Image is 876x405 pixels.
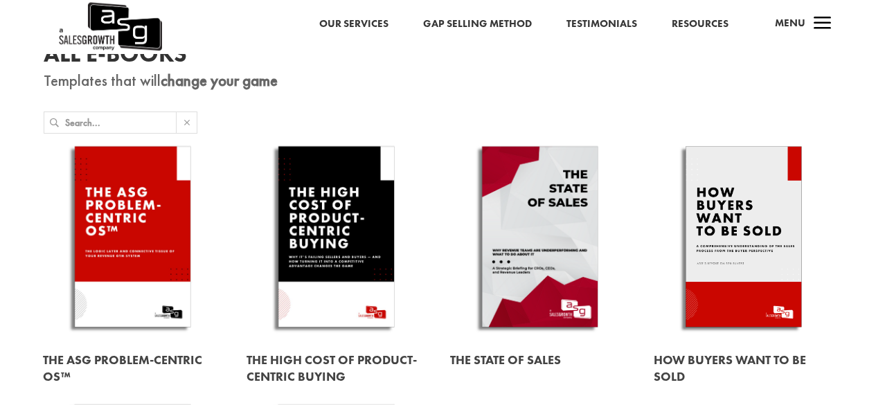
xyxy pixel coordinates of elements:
span: Menu [774,16,805,30]
a: Our Services [319,15,388,33]
h1: All E-Books [44,42,832,73]
a: Resources [671,15,728,33]
p: Templates that will [44,73,832,89]
strong: change your game [161,70,278,91]
a: Testimonials [566,15,636,33]
span: a [808,10,836,38]
a: Gap Selling Method [422,15,531,33]
input: Search... [65,112,176,133]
